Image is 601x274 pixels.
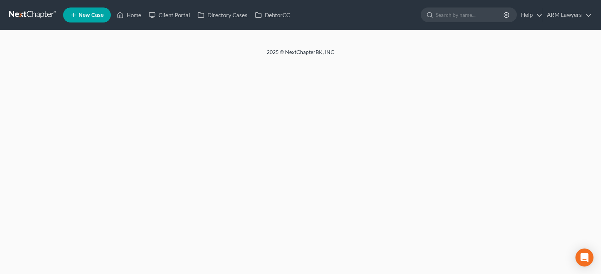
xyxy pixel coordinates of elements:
[436,8,504,22] input: Search by name...
[575,249,593,267] div: Open Intercom Messenger
[79,12,104,18] span: New Case
[543,8,592,22] a: ARM Lawyers
[194,8,251,22] a: Directory Cases
[251,8,294,22] a: DebtorCC
[517,8,542,22] a: Help
[86,48,515,62] div: 2025 © NextChapterBK, INC
[113,8,145,22] a: Home
[145,8,194,22] a: Client Portal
